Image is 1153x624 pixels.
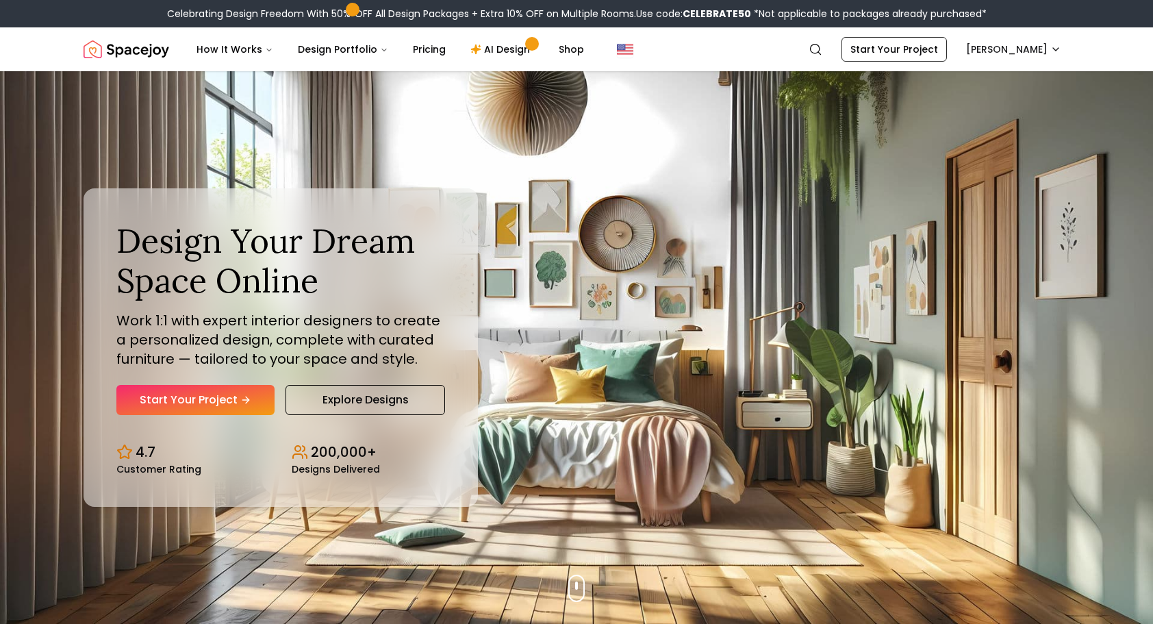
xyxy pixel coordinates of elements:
span: Use code: [636,7,751,21]
p: 4.7 [136,442,155,462]
span: *Not applicable to packages already purchased* [751,7,987,21]
a: Start Your Project [116,385,275,415]
a: Start Your Project [841,37,947,62]
nav: Global [84,27,1069,71]
button: How It Works [186,36,284,63]
h1: Design Your Dream Space Online [116,221,445,300]
a: Shop [548,36,595,63]
nav: Main [186,36,595,63]
a: Spacejoy [84,36,169,63]
button: [PERSON_NAME] [958,37,1069,62]
a: Explore Designs [286,385,445,415]
p: Work 1:1 with expert interior designers to create a personalized design, complete with curated fu... [116,311,445,369]
img: Spacejoy Logo [84,36,169,63]
a: AI Design [459,36,545,63]
a: Pricing [402,36,457,63]
button: Design Portfolio [287,36,399,63]
p: 200,000+ [311,442,377,462]
img: United States [617,41,633,58]
div: Design stats [116,432,445,474]
div: Celebrating Design Freedom With 50% OFF All Design Packages + Extra 10% OFF on Multiple Rooms. [167,7,987,21]
small: Customer Rating [116,464,201,474]
b: CELEBRATE50 [683,7,751,21]
small: Designs Delivered [292,464,380,474]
